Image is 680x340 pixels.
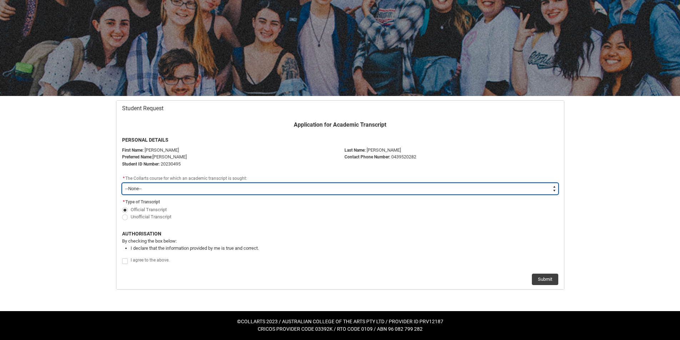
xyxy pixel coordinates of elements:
b: Contact Phone Number: [344,154,390,159]
strong: Student ID Number: [122,162,160,167]
b: PERSONAL DETAILS [122,137,168,143]
p: By checking the box below: [122,238,558,245]
span: Student Request [122,105,163,112]
strong: Preferred Name: [122,154,152,159]
span: 0439520282 [391,154,416,159]
abbr: required [123,176,125,181]
span: Official Transcript [131,207,167,212]
b: Last Name: [344,148,366,153]
span: Type of Transcript [125,199,160,204]
article: Redu_Student_Request flow [116,100,564,290]
abbr: required [123,199,125,204]
b: AUTHORISATION [122,231,161,237]
span: Unofficial Transcript [131,214,171,219]
span: [PERSON_NAME] [367,147,401,153]
button: Submit [532,274,558,285]
b: Application for Academic Transcript [294,121,386,128]
span: [PERSON_NAME] [152,154,187,159]
span: [PERSON_NAME] [145,147,179,153]
strong: First Name: [122,148,143,153]
span: The Collarts course for which an academic transcript is sought: [125,176,247,181]
span: I agree to the above. [131,258,170,263]
span: 20230495 [161,161,181,167]
li: I declare that the information provided by me is true and correct. [131,245,558,252]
